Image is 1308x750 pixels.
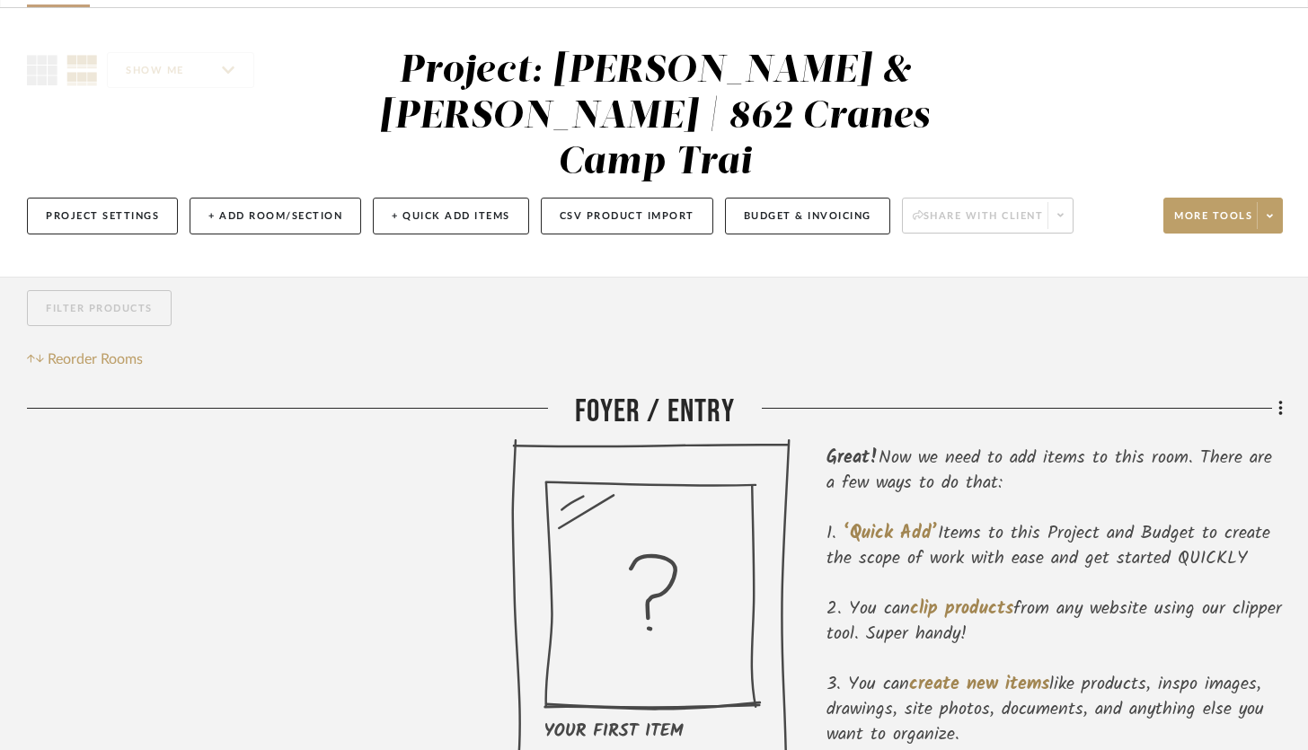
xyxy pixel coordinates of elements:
[48,349,143,370] span: Reorder Rooms
[27,349,143,370] button: Reorder Rooms
[1163,198,1283,234] button: More tools
[902,198,1074,234] button: Share with client
[1174,209,1252,236] span: More tools
[826,444,879,472] span: Great!
[826,446,1283,496] div: Now we need to add items to this room. There are a few ways to do that:
[379,52,930,181] div: Project: [PERSON_NAME] & [PERSON_NAME] | 862 Cranes Camp Trai
[27,198,178,234] button: Project Settings
[190,198,361,234] button: + Add Room/Section
[826,596,1283,647] li: You can from any website using our clipper tool. Super handy!
[725,198,890,234] button: Budget & Invoicing
[913,209,1044,236] span: Share with client
[373,198,529,234] button: + Quick Add Items
[826,519,1270,573] span: Items to this Project and Budget to create the scope of work with ease and get started QUICKLY
[541,198,713,234] button: CSV Product Import
[910,595,1013,623] span: clip products
[826,672,1283,747] li: You can like products, inspo images, drawings, site photos, documents, and anything else you want...
[844,519,938,548] span: ‘Quick Add’
[909,670,1049,699] span: create new items
[27,290,172,327] button: Filter Products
